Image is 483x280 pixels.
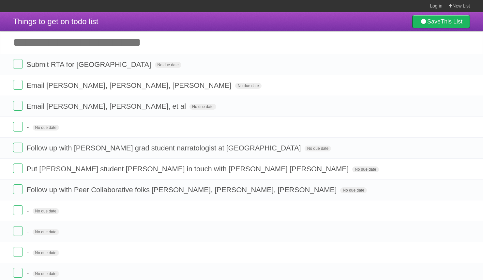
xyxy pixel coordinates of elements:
label: Done [13,268,23,278]
label: Done [13,59,23,69]
span: Follow up with [PERSON_NAME] grad student narratologist at [GEOGRAPHIC_DATA] [26,144,303,152]
span: Follow up with Peer Collaborative folks [PERSON_NAME], [PERSON_NAME], [PERSON_NAME] [26,186,338,194]
span: Submit RTA for [GEOGRAPHIC_DATA] [26,60,153,69]
span: No due date [33,125,59,131]
span: - [26,248,30,257]
span: Email [PERSON_NAME], [PERSON_NAME], et al [26,102,188,110]
span: - [26,227,30,236]
span: No due date [189,104,216,110]
span: No due date [305,146,331,151]
span: Email [PERSON_NAME], [PERSON_NAME], [PERSON_NAME] [26,81,233,89]
span: No due date [33,208,59,214]
span: - [26,207,30,215]
span: Things to get on todo list [13,17,98,26]
span: - [26,123,30,131]
span: - [26,269,30,277]
span: No due date [33,250,59,256]
span: No due date [33,229,59,235]
label: Done [13,226,23,236]
label: Done [13,205,23,215]
span: No due date [235,83,262,89]
label: Done [13,122,23,132]
label: Done [13,247,23,257]
b: This List [441,18,462,25]
span: No due date [340,187,367,193]
label: Done [13,184,23,194]
span: Put [PERSON_NAME] student [PERSON_NAME] in touch with [PERSON_NAME] [PERSON_NAME] [26,165,350,173]
label: Done [13,80,23,90]
span: No due date [155,62,181,68]
span: No due date [33,271,59,277]
a: SaveThis List [412,15,470,28]
label: Done [13,163,23,173]
label: Done [13,101,23,111]
label: Done [13,143,23,152]
span: No due date [352,166,379,172]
